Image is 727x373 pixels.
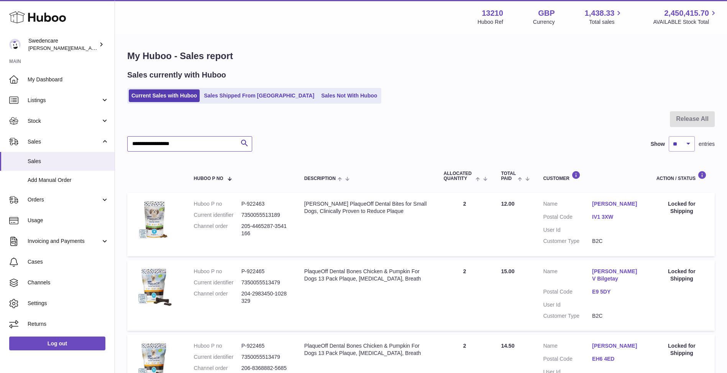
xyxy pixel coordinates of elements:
span: Settings [28,300,109,307]
span: 14.50 [501,343,514,349]
span: 2,450,415.70 [664,8,709,18]
span: Total paid [501,171,516,181]
td: 2 [436,260,494,331]
span: Add Manual Order [28,177,109,184]
div: Currency [533,18,555,26]
div: Swedencare [28,37,97,52]
dt: User Id [543,226,592,234]
div: [PERSON_NAME] PlaqueOff Dental Bites for Small Dogs, Clinically Proven to Reduce Plaque [304,200,428,215]
dt: Postal Code [543,355,592,365]
a: [PERSON_NAME] [592,200,641,208]
a: EH6 4ED [592,355,641,363]
td: 2 [436,193,494,256]
dt: User Id [543,301,592,309]
a: Current Sales with Huboo [129,89,200,102]
span: Orders [28,196,101,203]
dt: Channel order [194,223,241,237]
span: Invoicing and Payments [28,238,101,245]
strong: 13210 [482,8,503,18]
dt: Name [543,342,592,352]
dt: Huboo P no [194,342,241,350]
div: PlaqueOff Dental Bones Chicken & Pumpkin For Dogs 13 Pack Plaque, [MEDICAL_DATA], Breath [304,268,428,282]
img: daniel.corbridge@swedencare.co.uk [9,39,21,50]
dd: B2C [592,312,641,320]
div: Locked for Shipping [656,342,707,357]
div: Locked for Shipping [656,268,707,282]
dd: 7350055513189 [241,211,289,219]
dd: B2C [592,238,641,245]
dd: 204-2983450-1028329 [241,290,289,305]
img: $_57.JPG [135,200,173,239]
div: Huboo Ref [478,18,503,26]
span: entries [699,140,715,148]
dt: Huboo P no [194,268,241,275]
span: ALLOCATED Quantity [444,171,474,181]
img: $_57.JPG [135,268,173,306]
div: Customer [543,171,641,181]
dt: Current identifier [194,211,241,219]
span: Sales [28,138,101,145]
a: 1,438.33 Total sales [585,8,624,26]
div: Locked for Shipping [656,200,707,215]
a: Sales Shipped From [GEOGRAPHIC_DATA] [201,89,317,102]
dd: P-922465 [241,268,289,275]
dd: P-922463 [241,200,289,208]
a: E9 5DY [592,288,641,295]
span: Returns [28,320,109,328]
dt: Current identifier [194,353,241,361]
label: Show [651,140,665,148]
dt: Huboo P no [194,200,241,208]
dt: Customer Type [543,312,592,320]
a: Log out [9,337,105,350]
span: 1,438.33 [585,8,615,18]
a: Sales Not With Huboo [318,89,380,102]
dt: Name [543,200,592,210]
span: Listings [28,97,101,104]
span: [PERSON_NAME][EMAIL_ADDRESS][PERSON_NAME][DOMAIN_NAME] [28,45,195,51]
span: AVAILABLE Stock Total [653,18,718,26]
div: PlaqueOff Dental Bones Chicken & Pumpkin For Dogs 13 Pack Plaque, [MEDICAL_DATA], Breath [304,342,428,357]
span: Sales [28,158,109,165]
dd: 205-4465287-3541166 [241,223,289,237]
dt: Postal Code [543,213,592,223]
span: Usage [28,217,109,224]
span: Stock [28,117,101,125]
strong: GBP [538,8,555,18]
a: [PERSON_NAME] [592,342,641,350]
dt: Current identifier [194,279,241,286]
dt: Channel order [194,290,241,305]
dt: Name [543,268,592,284]
span: Channels [28,279,109,286]
span: Huboo P no [194,176,223,181]
dd: 7350055513479 [241,279,289,286]
dd: P-922465 [241,342,289,350]
span: Total sales [589,18,623,26]
a: 2,450,415.70 AVAILABLE Stock Total [653,8,718,26]
span: My Dashboard [28,76,109,83]
div: Action / Status [656,171,707,181]
dt: Postal Code [543,288,592,297]
dt: Customer Type [543,238,592,245]
a: IV1 3XW [592,213,641,221]
a: [PERSON_NAME] V Bilgetay [592,268,641,282]
h1: My Huboo - Sales report [127,50,715,62]
h2: Sales currently with Huboo [127,70,226,80]
span: Description [304,176,336,181]
span: 12.00 [501,201,514,207]
dd: 7350055513479 [241,353,289,361]
span: 15.00 [501,268,514,274]
span: Cases [28,258,109,266]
